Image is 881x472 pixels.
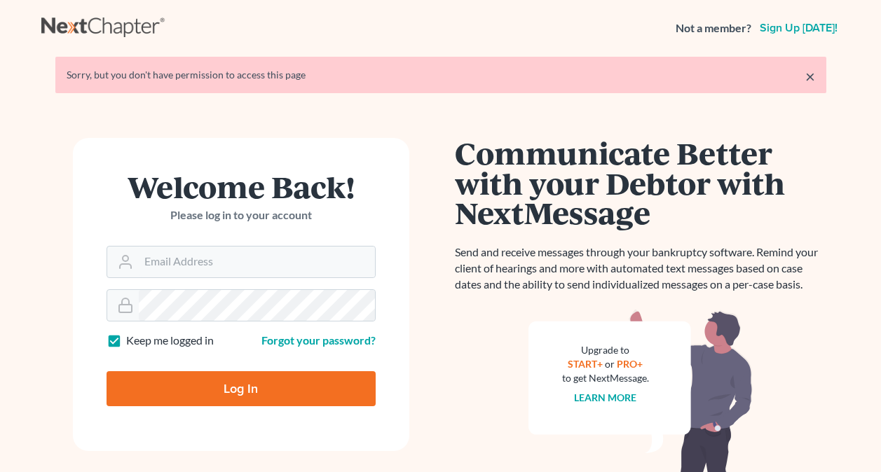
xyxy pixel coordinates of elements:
div: Sorry, but you don't have permission to access this page [67,68,815,82]
a: Sign up [DATE]! [757,22,840,34]
a: Forgot your password? [261,333,376,347]
p: Please log in to your account [107,207,376,223]
strong: Not a member? [676,20,751,36]
span: or [605,358,615,370]
div: to get NextMessage. [562,371,649,385]
a: Learn more [574,391,636,403]
label: Keep me logged in [126,333,214,349]
p: Send and receive messages through your bankruptcy software. Remind your client of hearings and mo... [455,244,826,293]
div: Upgrade to [562,343,649,357]
h1: Welcome Back! [107,172,376,202]
input: Log In [107,371,376,406]
a: START+ [568,358,603,370]
h1: Communicate Better with your Debtor with NextMessage [455,138,826,228]
a: PRO+ [617,358,643,370]
input: Email Address [139,247,375,277]
a: × [805,68,815,85]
